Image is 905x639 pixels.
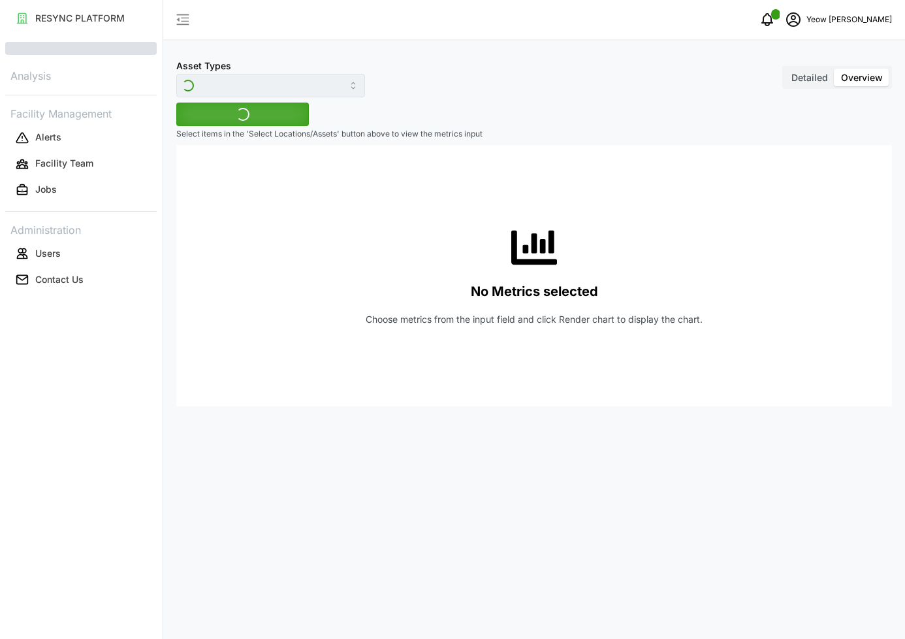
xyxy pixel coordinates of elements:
label: Asset Types [176,59,231,73]
p: Yeow [PERSON_NAME] [806,14,892,26]
p: Administration [5,220,157,238]
p: Users [35,247,61,260]
a: Users [5,240,157,267]
button: notifications [754,7,780,33]
button: Contact Us [5,268,157,291]
p: Facility Team [35,157,93,170]
p: Contact Us [35,273,84,286]
a: Facility Team [5,151,157,177]
button: Alerts [5,126,157,150]
a: Contact Us [5,267,157,293]
button: RESYNC PLATFORM [5,7,157,30]
button: Users [5,242,157,265]
span: Overview [841,72,883,83]
a: Jobs [5,177,157,203]
a: RESYNC PLATFORM [5,5,157,31]
a: Alerts [5,125,157,151]
p: No Metrics selected [471,281,598,303]
p: Select items in the 'Select Locations/Assets' button above to view the metrics input [176,129,892,140]
p: RESYNC PLATFORM [35,12,125,25]
p: Choose metrics from the input field and click Render chart to display the chart. [366,313,703,326]
p: Facility Management [5,103,157,122]
span: Detailed [791,72,828,83]
p: Analysis [5,65,157,84]
button: schedule [780,7,806,33]
button: Facility Team [5,152,157,176]
p: Alerts [35,131,61,144]
button: Jobs [5,178,157,202]
p: Jobs [35,183,57,196]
